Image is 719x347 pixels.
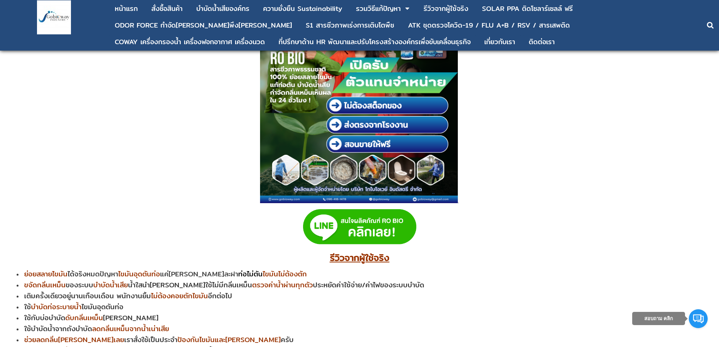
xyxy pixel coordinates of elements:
[151,290,208,301] span: ไม่ต้องคอยตักไขมัน
[306,18,394,32] a: S1 สารชีวภาพเร่งการเติบโตพืช
[115,35,265,49] a: COWAY เครื่องกรองน้ำ เครื่องฟอกอากาศ เครื่องนวด
[93,279,128,290] span: บำบัดน้ำเสีย
[24,268,307,279] span: หมดปัญหา แค่[PERSON_NAME]ละฝา
[24,323,125,334] span: ใช้บำบัดน้ำจากถังบำบัด
[196,5,249,12] div: บําบัดน้ำเสียองค์กร
[252,279,313,290] span: ตรวจค่าน้ำผ่านทุกตัว
[356,2,401,16] a: รวมวิธีแก้ปัญหา
[37,0,71,34] img: large-1644130236041.jpg
[65,312,103,323] span: ดับกลิ่นเหม็น
[356,5,401,12] div: รวมวิธีแก้ปัญหา
[115,2,138,16] a: หน้าแรก
[151,2,183,16] a: สั่งซื้อสินค้า
[115,5,138,12] div: หน้าแรก
[484,35,515,49] a: เกี่ยวกับเรา
[24,268,86,279] span: ได้จริง
[408,18,570,32] a: ATK ชุดตรวจโควิด-19 / FLU A+B / RSV / สารเสพติด
[238,268,263,279] span: ท่อไม่ตัน
[24,334,294,345] span: เราสั่งใช้เป็นประจำ ครับ
[118,268,160,279] span: ไขมันอุดตันท่อ
[529,39,555,45] div: ติดต่อเรา
[529,35,555,49] a: ติดต่อเรา
[263,2,342,16] a: ความยั่งยืน Sustainability
[24,334,124,345] span: ช่วยลดกลิ่น[PERSON_NAME]เลย
[177,334,281,345] span: ป้องกันไขมันและ[PERSON_NAME]
[482,2,573,16] a: SOLAR PPA ติดโซลาร์เซลล์ ฟรี
[279,35,471,49] a: ที่ปรึกษาด้าน HR พัฒนาและปรับโครงสร้างองค์กรเพื่อขับเคลื่อนธุรกิจ
[61,279,66,290] span: น
[151,5,183,12] div: สั่งซื้อสินค้า
[125,323,169,334] span: นจากน้ำเน่าเสีย
[115,39,265,45] div: COWAY เครื่องกรองน้ำ เครื่องฟอกอากาศ เครื่องนวด
[330,250,390,265] span: รีวิวจากผู้ใช้จริง
[306,22,394,29] div: S1 สารชีวภาพเร่งการเติบโตพืช
[24,279,61,290] span: ขจัดกลิ่นเหม็
[31,301,82,312] span: บำบัดท่อระบายน้ำ
[115,22,292,29] div: ODOR FORCE กำจัด[PERSON_NAME]พึง[PERSON_NAME]
[263,268,307,279] span: ไขมันไม่ต้องตัก
[423,5,468,12] div: รีวิวจากผู้ใช้จริง
[24,312,159,323] span: ใช้กับบ่อบำบัด [PERSON_NAME]
[279,39,471,45] div: ที่ปรึกษาด้าน HR พัฒนาและปรับโครงสร้างองค์กรเพื่อขับเคลื่อนธุรกิจ
[482,5,573,12] div: SOLAR PPA ติดโซลาร์เซลล์ ฟรี
[92,323,125,334] span: ลดกลิ่นเหม็
[24,268,68,279] span: ย่อยสลายไขมัน
[263,5,342,12] div: ความยั่งยืน Sustainability
[24,290,232,301] span: เติมครั้งเดียวอยู่นานเกือบเดือน พนักงานยิ้ม อีกต่อไป
[115,18,292,32] a: ODOR FORCE กำจัด[PERSON_NAME]พึง[PERSON_NAME]
[24,301,82,312] span: ใช้
[11,5,708,205] p: .
[644,316,673,321] span: สอบถาม คลิก
[423,2,468,16] a: รีวิวจากผู้ใช้จริง
[408,22,570,29] div: ATK ชุดตรวจโควิด-19 / FLU A+B / RSV / สารเสพติด
[82,301,123,312] span: ไขมันอุดตันท่อ
[24,279,424,290] span: ของระบบ น้ำใสนำ[PERSON_NAME]ใช้ไม่มีกลิ่นเหม็น ประหยัดค่าใช้จ่าย/ค่าไฟของระบบบำบัด
[484,39,515,45] div: เกี่ยวกับเรา
[260,5,458,203] img: บำบัดน้ำเสีย กลิ่นส้วม แก้ส้วมเหม็น วิธีดับกลิ่นห้องน้ำ ห้องน้ำเหม็น กำจัดกลิ่นเหม็น วิธีบำบัดน้ำ...
[196,2,249,16] a: บําบัดน้ำเสียองค์กร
